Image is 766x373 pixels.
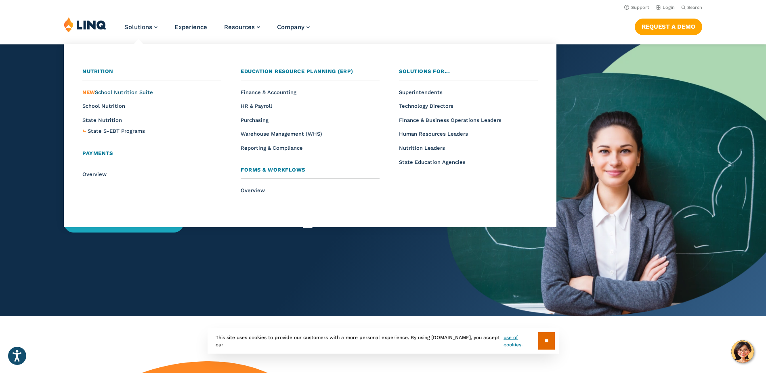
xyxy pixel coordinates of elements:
span: Payments [82,150,113,156]
a: Solutions [124,23,157,31]
nav: Primary Navigation [124,17,310,44]
a: State S-EBT Programs [88,127,145,136]
img: LINQ | K‑12 Software [64,17,107,32]
span: Solutions for... [399,68,450,74]
a: Solutions for... [399,67,538,80]
a: Nutrition Leaders [399,145,445,151]
a: Finance & Accounting [241,89,296,95]
a: Warehouse Management (WHS) [241,131,322,137]
a: Human Resources Leaders [399,131,468,137]
span: Resources [224,23,255,31]
a: State Education Agencies [399,159,466,165]
a: Superintendents [399,89,443,95]
button: Open Search Bar [681,4,702,10]
a: State Nutrition [82,117,122,123]
a: Reporting & Compliance [241,145,303,151]
a: Experience [174,23,207,31]
span: Nutrition [82,68,113,74]
a: use of cookies. [504,334,538,348]
a: Request a Demo [635,19,702,35]
a: Education Resource Planning (ERP) [241,67,380,80]
span: Solutions [124,23,152,31]
span: State S-EBT Programs [88,128,145,134]
a: Support [624,5,649,10]
a: Nutrition [82,67,221,80]
a: Forms & Workflows [241,166,380,179]
a: Payments [82,149,221,162]
span: School Nutrition Suite [82,89,153,95]
a: HR & Payroll [241,103,272,109]
div: This site uses cookies to provide our customers with a more personal experience. By using [DOMAIN... [208,328,559,354]
img: Home Banner [447,44,766,316]
a: Login [656,5,675,10]
a: School Nutrition [82,103,125,109]
nav: Button Navigation [635,17,702,35]
a: Overview [82,171,107,177]
a: Resources [224,23,260,31]
span: Education Resource Planning (ERP) [241,68,353,74]
a: NEWSchool Nutrition Suite [82,89,153,95]
span: NEW [82,89,95,95]
a: Overview [241,187,265,193]
button: Hello, have a question? Let’s chat. [731,340,754,363]
a: Finance & Business Operations Leaders [399,117,502,123]
span: Search [687,5,702,10]
span: Forms & Workflows [241,167,305,173]
a: Purchasing [241,117,269,123]
a: Technology Directors [399,103,453,109]
span: Company [277,23,304,31]
a: Company [277,23,310,31]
